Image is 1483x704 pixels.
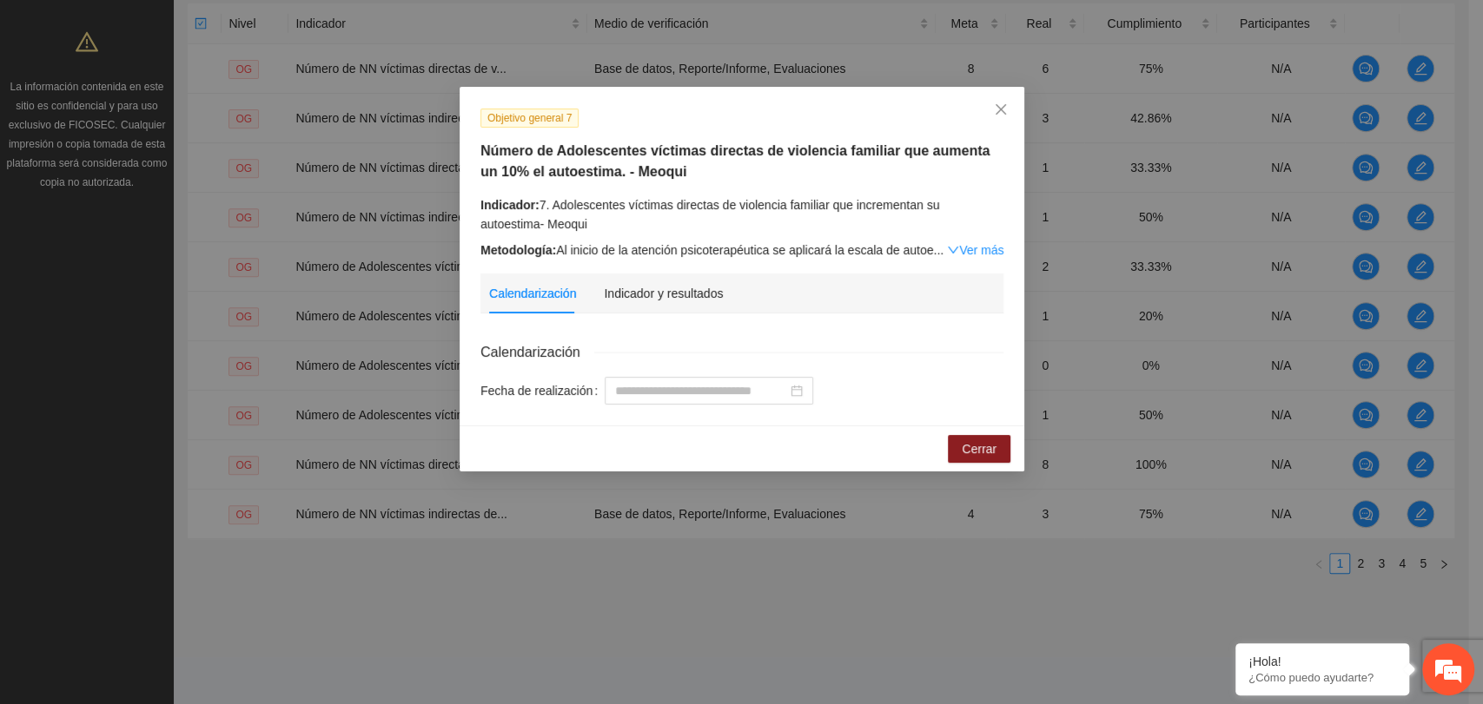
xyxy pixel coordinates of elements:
[933,243,943,257] span: ...
[90,89,292,111] div: Chatee con nosotros ahora
[480,240,1003,260] div: Al inicio de la atención psicoterapéutica se aplicará la escala de autoe
[1248,655,1396,668] div: ¡Hola!
[480,109,579,128] span: Objetivo general 7
[615,381,787,400] input: Fecha de realización
[948,435,1010,463] button: Cerrar
[977,87,1024,134] button: Close
[9,474,331,535] textarea: Escriba su mensaje y pulse “Intro”
[101,232,240,407] span: Estamos en línea.
[1248,671,1396,684] p: ¿Cómo puedo ayudarte?
[480,341,594,363] span: Calendarización
[947,243,1003,257] a: Expand
[480,141,1003,182] h5: Número de Adolescentes víctimas directas de violencia familiar que aumenta un 10% el autoestima. ...
[604,284,723,303] div: Indicador y resultados
[962,439,996,458] span: Cerrar
[480,198,540,212] strong: Indicador:
[480,195,1003,234] div: 7. Adolescentes víctimas directas de violencia familiar que incrementan su autoestima- Meoqui
[489,284,576,303] div: Calendarización
[285,9,327,50] div: Minimizar ventana de chat en vivo
[947,244,959,256] span: down
[994,102,1008,116] span: close
[480,377,605,405] label: Fecha de realización
[480,243,556,257] strong: Metodología:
